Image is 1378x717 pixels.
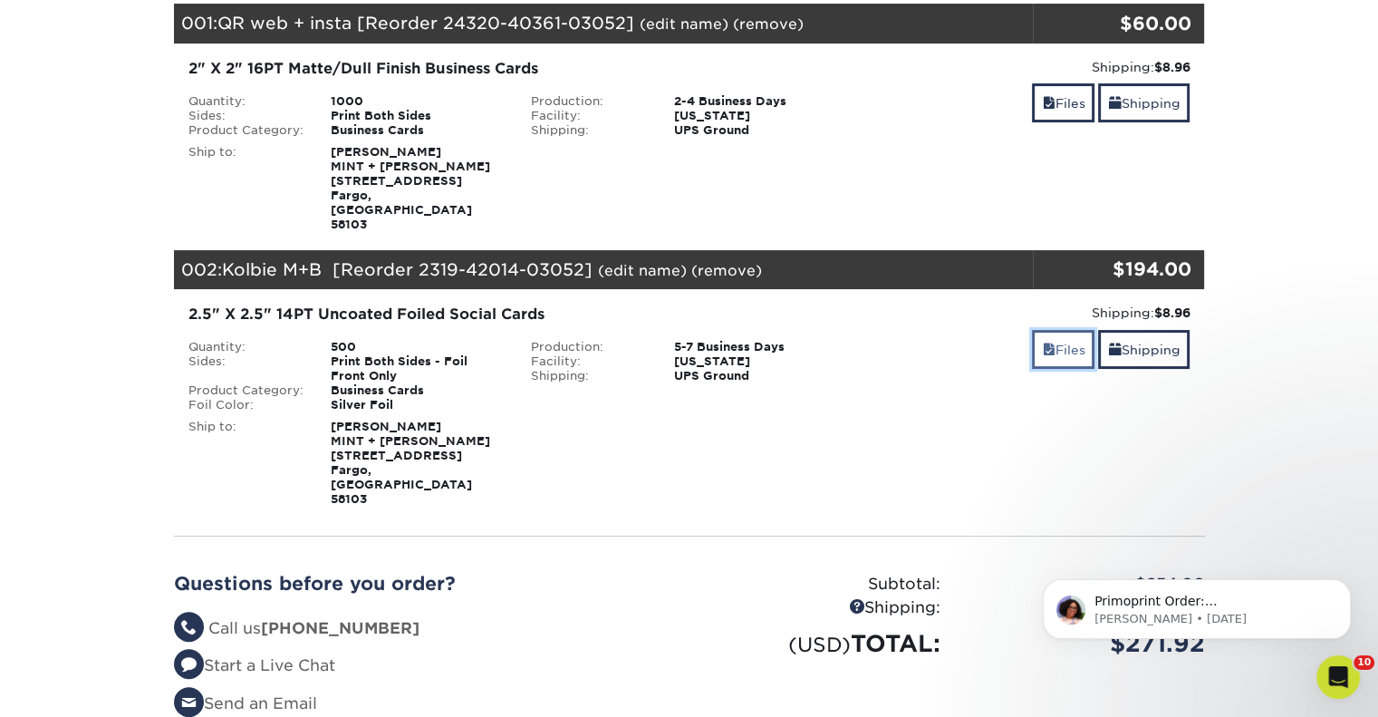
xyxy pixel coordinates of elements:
a: Shipping [1098,330,1190,369]
div: Sides: [175,109,318,123]
div: 2-4 Business Days [660,94,861,109]
div: Shipping: [874,304,1190,322]
div: Shipping: [874,58,1190,76]
div: 2.5" X 2.5" 14PT Uncoated Foiled Social Cards [188,304,847,325]
a: (edit name) [598,262,687,279]
div: 1000 [317,94,517,109]
a: (remove) [691,262,762,279]
div: Print Both Sides - Foil Front Only [317,354,517,383]
strong: $8.96 [1153,305,1190,320]
strong: [PERSON_NAME] MINT + [PERSON_NAME] [STREET_ADDRESS] Fargo, [GEOGRAPHIC_DATA] 58103 [331,420,490,506]
div: Quantity: [175,340,318,354]
div: 5-7 Business Days [660,340,861,354]
div: Facility: [517,109,660,123]
div: Product Category: [175,383,318,398]
div: Business Cards [317,383,517,398]
div: $17.92 [954,596,1219,620]
a: Files [1032,83,1094,122]
span: files [1042,96,1055,111]
div: Print Both Sides [317,109,517,123]
div: Silver Foil [317,398,517,412]
span: shipping [1108,343,1121,357]
span: shipping [1108,96,1121,111]
div: Ship to: [175,145,318,232]
span: Kolbie M+B [Reorder 2319-42014-03052] [222,259,593,279]
small: (USD) [788,633,851,656]
span: 10 [1354,655,1374,670]
div: TOTAL: [689,626,954,661]
strong: [PERSON_NAME] MINT + [PERSON_NAME] [STREET_ADDRESS] Fargo, [GEOGRAPHIC_DATA] 58103 [331,145,490,231]
div: $60.00 [1033,10,1191,37]
div: Sides: [175,354,318,383]
span: QR web + insta [Reorder 24320-40361-03052] [217,13,634,33]
div: Shipping: [517,123,660,138]
div: Shipping: [689,596,954,620]
a: Shipping [1098,83,1190,122]
li: Call us [174,617,676,641]
div: Product Category: [175,123,318,138]
div: Production: [517,94,660,109]
h2: Questions before you order? [174,573,676,595]
div: Ship to: [175,420,318,507]
div: [US_STATE] [660,109,861,123]
div: $271.92 [954,626,1219,661]
strong: [PHONE_NUMBER] [261,619,419,637]
div: 001: [174,4,1033,44]
span: files [1042,343,1055,357]
div: Facility: [517,354,660,369]
div: Business Cards [317,123,517,138]
a: Start a Live Chat [174,656,335,674]
a: (remove) [733,15,804,33]
strong: $8.96 [1153,60,1190,74]
a: Send an Email [174,694,317,712]
div: 002: [174,250,1033,290]
a: Files [1032,330,1094,369]
iframe: Intercom notifications message [1016,541,1378,668]
div: Subtotal: [689,573,954,596]
div: $194.00 [1033,256,1191,283]
div: 500 [317,340,517,354]
div: Production: [517,340,660,354]
div: UPS Ground [660,369,861,383]
div: Foil Color: [175,398,318,412]
div: $254.00 [954,573,1219,596]
a: (edit name) [640,15,728,33]
iframe: Intercom live chat [1316,655,1360,699]
div: Quantity: [175,94,318,109]
div: [US_STATE] [660,354,861,369]
div: 2" X 2" 16PT Matte/Dull Finish Business Cards [188,58,847,80]
div: UPS Ground [660,123,861,138]
div: Shipping: [517,369,660,383]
